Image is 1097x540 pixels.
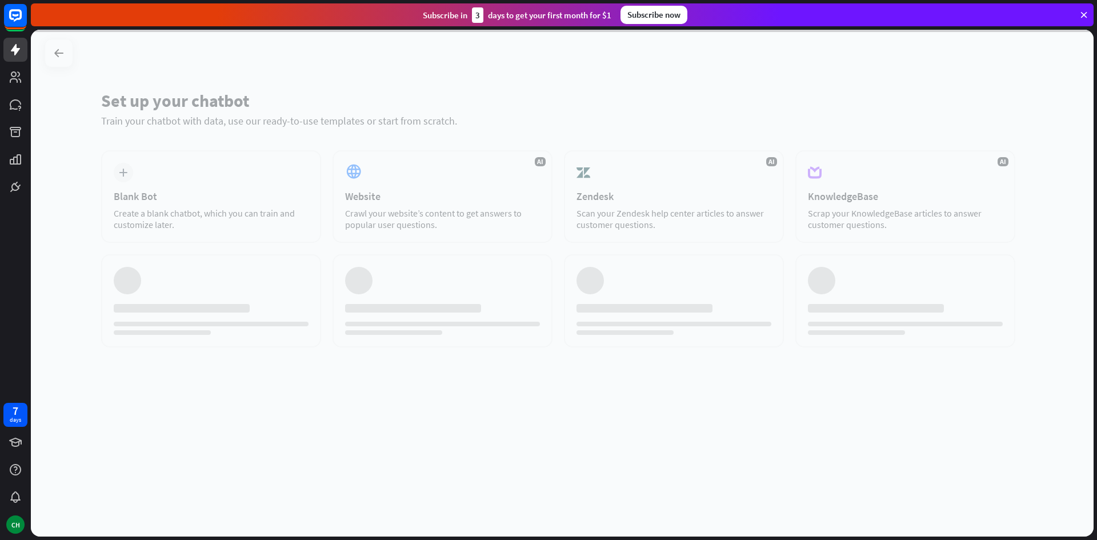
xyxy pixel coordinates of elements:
[423,7,611,23] div: Subscribe in days to get your first month for $1
[6,515,25,534] div: CH
[10,416,21,424] div: days
[472,7,483,23] div: 3
[13,406,18,416] div: 7
[3,403,27,427] a: 7 days
[620,6,687,24] div: Subscribe now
